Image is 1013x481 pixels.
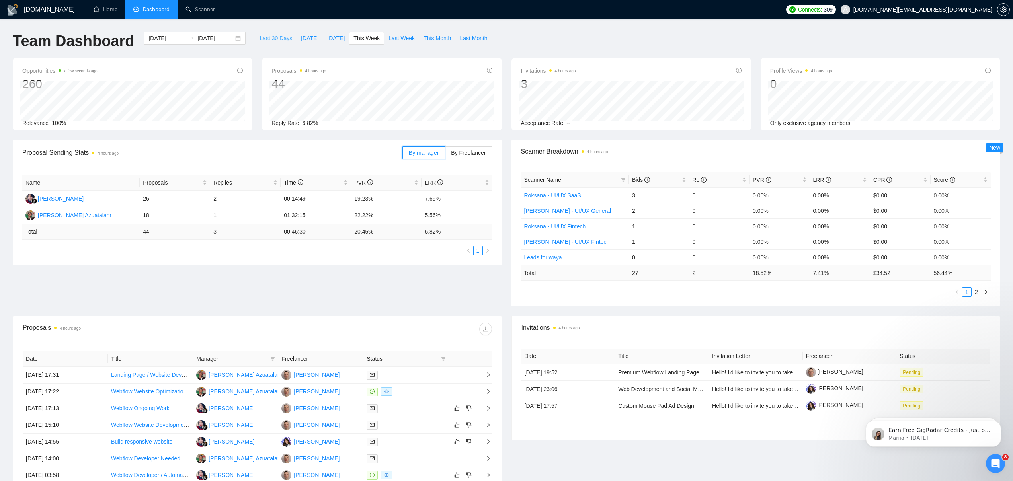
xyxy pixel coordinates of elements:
td: 2 [629,203,689,218]
span: Pending [900,401,923,410]
a: Webflow Ongoing Work [111,405,170,411]
time: 4 hours ago [555,69,576,73]
a: Pending [900,369,927,375]
a: IZ[PERSON_NAME] [281,388,340,394]
span: New [989,144,1000,151]
button: Last Week [384,32,419,45]
span: download [480,326,492,332]
span: Last 30 Days [260,34,292,43]
td: 0 [689,234,750,249]
div: [PERSON_NAME] [209,421,254,429]
td: 01:32:15 [281,207,351,224]
span: filter [270,356,275,361]
button: setting [997,3,1010,16]
time: 4 hours ago [587,150,608,154]
div: [PERSON_NAME] Azuatalam [209,454,282,463]
button: dislike [464,470,474,480]
th: Date [23,351,108,367]
span: mail [370,456,375,461]
span: 100% [52,120,66,126]
span: filter [441,356,446,361]
span: Re [693,177,707,183]
span: like [454,405,460,411]
button: This Month [419,32,455,45]
span: filter [269,353,277,365]
span: like [454,472,460,478]
span: filter [621,177,626,182]
div: Proposals [23,323,257,335]
td: Webflow Website Optimization – UX, Conversions, SEO Audit [108,384,193,400]
th: Title [615,349,709,364]
button: This Week [349,32,384,45]
td: $0.00 [870,187,931,203]
img: c1TvrDEnT2cRyVJWuaGrBp4vblnH3gAhIHj-0WWF6XgB1-1I-LIFv2h85ylRMVt1qP [806,401,816,411]
span: LRR [813,177,831,183]
input: End date [197,34,234,43]
button: right [981,287,991,297]
td: [DATE] 17:31 [23,367,108,384]
img: RH [196,420,206,430]
img: RH [196,437,206,447]
span: Proposal Sending Stats [22,148,402,158]
div: [PERSON_NAME] [294,421,340,429]
td: 1 [629,218,689,234]
td: 1 [210,207,281,224]
span: This Week [353,34,380,43]
span: message [370,389,375,394]
button: [DATE] [323,32,349,45]
span: right [479,372,491,378]
span: to [188,35,194,41]
img: IZ [281,454,291,463]
span: 6.82% [303,120,318,126]
span: Pending [900,368,923,377]
a: Roksana - UI/UX SaaS [524,192,581,199]
td: 0.00% [931,203,991,218]
img: IZ [281,420,291,430]
span: Score [934,177,955,183]
a: [PERSON_NAME] [806,385,863,391]
td: $0.00 [870,234,931,249]
a: [PERSON_NAME] [806,402,863,408]
a: Custom Mouse Pad Ad Design [618,403,694,409]
a: Leads for waya [524,254,562,261]
th: Replies [210,175,281,191]
td: 56.44 % [931,265,991,280]
span: message [370,473,375,477]
td: 18 [140,207,210,224]
td: 22.22% [351,207,422,224]
span: mail [370,406,375,411]
span: [DATE] [301,34,318,43]
td: 0.00% [750,218,810,234]
span: user [843,7,848,12]
td: 6.82 % [422,224,492,240]
button: [DATE] [297,32,323,45]
td: 0.00% [810,234,871,249]
time: a few seconds ago [64,69,97,73]
a: RH[PERSON_NAME] [196,405,254,411]
span: By Freelancer [451,150,486,156]
button: left [464,246,473,255]
span: -- [566,120,570,126]
span: info-circle [886,177,892,183]
span: right [984,290,988,294]
td: 0.00% [931,218,991,234]
div: 260 [22,76,98,92]
a: IZ[PERSON_NAME] [281,405,340,411]
span: By manager [409,150,439,156]
a: IZ[PERSON_NAME] [281,371,340,378]
div: 0 [770,76,832,92]
td: 0.00% [810,218,871,234]
td: 0.00% [931,234,991,249]
td: Web Development and Social Media Management Expert Needed [615,381,709,397]
img: RH [25,194,35,204]
img: RA [196,454,206,463]
td: 18.52 % [750,265,810,280]
li: Previous Page [952,287,962,297]
td: 1 [629,234,689,249]
a: R[PERSON_NAME] [281,438,340,444]
a: 1 [962,288,971,296]
span: Status [367,354,437,363]
span: Last Week [388,34,415,43]
span: dislike [466,472,472,478]
a: IZ[PERSON_NAME] [281,421,340,428]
